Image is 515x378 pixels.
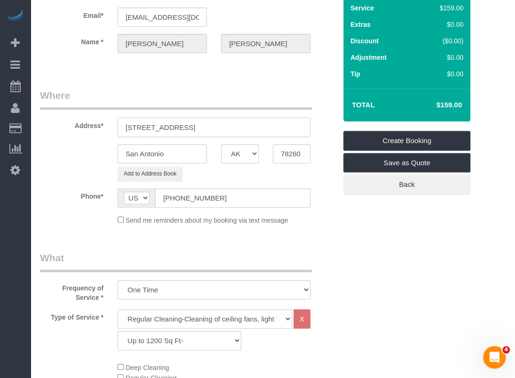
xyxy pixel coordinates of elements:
[221,34,310,53] input: Last Name*
[126,364,169,371] span: Deep Cleaning
[420,69,463,79] div: $0.00
[350,3,374,13] label: Service
[343,153,470,173] a: Save as Quote
[33,188,111,201] label: Phone*
[420,3,463,13] div: $159.00
[343,131,470,151] a: Create Booking
[483,346,506,369] iframe: Intercom live chat
[6,9,24,23] img: Automaid Logo
[502,346,510,354] span: 4
[420,20,463,29] div: $0.00
[33,309,111,322] label: Type of Service *
[33,8,111,20] label: Email*
[420,53,463,62] div: $0.00
[350,36,379,46] label: Discount
[273,144,310,163] input: Zip Code*
[343,175,470,194] a: Back
[118,8,207,27] input: Email*
[33,34,111,47] label: Name *
[350,69,360,79] label: Tip
[350,20,371,29] label: Extras
[126,217,288,224] span: Send me reminders about my booking via text message
[118,144,207,163] input: City*
[155,188,310,208] input: Phone*
[420,36,463,46] div: ($0.00)
[40,251,312,272] legend: What
[408,101,462,109] h4: $159.00
[352,101,375,109] strong: Total
[350,53,387,62] label: Adjustment
[118,34,207,53] input: First Name*
[40,88,312,110] legend: Where
[33,280,111,302] label: Frequency of Service *
[118,167,182,181] button: Add to Address Book
[33,118,111,130] label: Address*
